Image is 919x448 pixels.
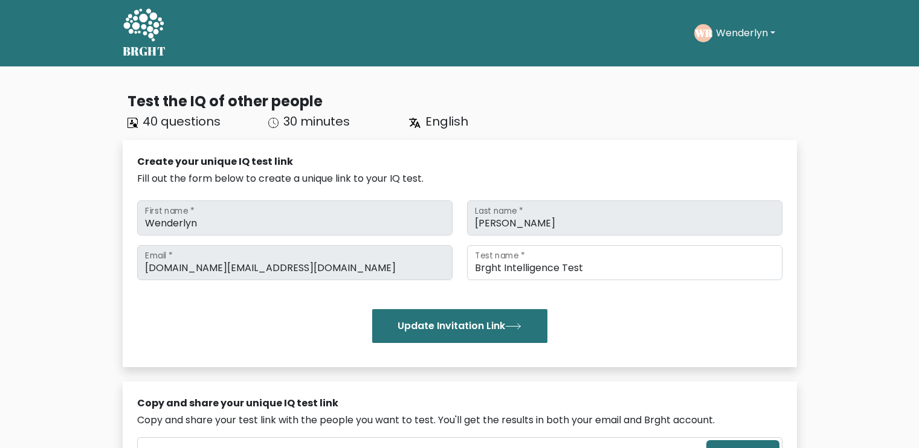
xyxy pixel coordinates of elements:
[127,91,797,112] div: Test the IQ of other people
[372,309,547,343] button: Update Invitation Link
[137,155,782,169] div: Create your unique IQ test link
[143,113,221,130] span: 40 questions
[137,245,453,280] input: Email
[137,396,782,411] div: Copy and share your unique IQ test link
[694,26,712,40] text: WR
[137,171,782,186] div: Fill out the form below to create a unique link to your IQ test.
[467,200,782,235] input: Last name
[123,44,166,59] h5: BRGHT
[425,113,468,130] span: English
[137,413,782,427] div: Copy and share your test link with the people you want to test. You'll get the results in both yo...
[123,5,166,62] a: BRGHT
[137,200,453,235] input: First name
[283,113,350,130] span: 30 minutes
[712,25,779,41] button: Wenderlyn
[467,245,782,280] input: Test name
